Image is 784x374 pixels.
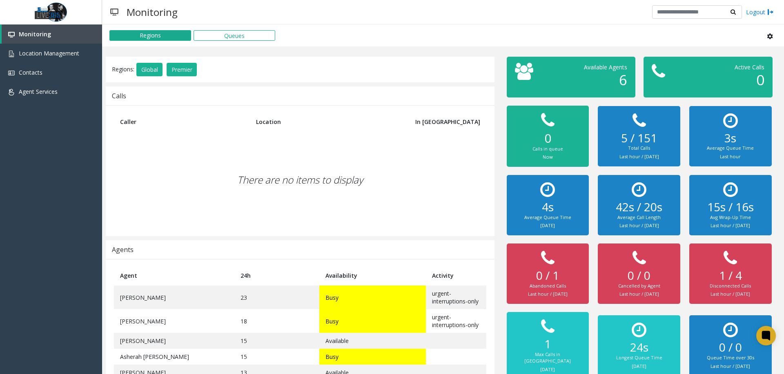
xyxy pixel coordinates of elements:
h2: 3s [697,131,763,145]
img: 'icon' [8,70,15,76]
span: Contacts [19,69,42,76]
th: 24h [234,266,319,285]
td: Available [319,333,426,349]
th: Location [250,112,394,132]
th: Caller [114,112,250,132]
td: Busy [319,285,426,309]
h2: 24s [606,341,672,354]
h2: 4s [515,200,581,214]
td: 23 [234,285,319,309]
div: Calls in queue [515,146,581,153]
td: 15 [234,349,319,365]
span: Agent Services [19,88,58,95]
div: Avg Wrap-Up Time [697,214,763,221]
span: Regions: [112,65,134,73]
td: [PERSON_NAME] [114,285,234,309]
h2: 1 [515,337,581,351]
td: Asherah [PERSON_NAME] [114,349,234,365]
td: Busy [319,349,426,365]
small: Last hour / [DATE] [710,291,750,297]
td: urgent-interruptions-only [426,285,486,309]
div: Average Queue Time [697,145,763,152]
td: [PERSON_NAME] [114,333,234,349]
h2: 42s / 20s [606,200,672,214]
img: 'icon' [8,89,15,95]
small: [DATE] [632,363,646,369]
small: Last hour / [DATE] [619,153,659,159]
button: Premier [167,63,197,77]
small: Last hour / [DATE] [619,291,659,297]
td: [PERSON_NAME] [114,309,234,333]
th: Activity [426,266,486,285]
div: Longest Queue Time [606,354,672,361]
div: Average Queue Time [515,214,581,221]
button: Regions [109,30,191,41]
div: Abandoned Calls [515,283,581,290]
a: Logout [746,8,774,16]
span: Monitoring [19,30,51,38]
small: Last hour / [DATE] [619,222,659,228]
div: Calls [112,91,126,101]
small: Last hour / [DATE] [528,291,568,297]
span: 0 [756,70,764,89]
div: Average Call Length [606,214,672,221]
div: Queue Time over 30s [697,354,763,361]
th: In [GEOGRAPHIC_DATA] [394,112,486,132]
span: Location Management [19,49,79,57]
small: [DATE] [540,222,555,228]
img: 'icon' [8,31,15,38]
button: Global [136,63,163,77]
div: Disconnected Calls [697,283,763,290]
h2: 0 / 0 [606,269,672,283]
div: Max Calls in [GEOGRAPHIC_DATA] [515,351,581,365]
a: Monitoring [2,24,102,44]
th: Availability [319,266,426,285]
small: [DATE] [540,366,555,372]
small: Last hour / [DATE] [710,222,750,228]
small: Now [543,154,553,160]
img: pageIcon [110,2,118,22]
td: 15 [234,333,319,349]
h2: 5 / 151 [606,131,672,145]
div: Cancelled by Agent [606,283,672,290]
h2: 0 / 0 [697,341,763,354]
h2: 0 / 1 [515,269,581,283]
small: Last hour [720,153,741,159]
h2: 0 [515,131,581,146]
span: 6 [619,70,627,89]
h3: Monitoring [122,2,182,22]
h2: 15s / 16s [697,200,763,214]
img: logout [767,8,774,16]
div: Total Calls [606,145,672,152]
td: urgent-interruptions-only [426,309,486,333]
h2: 1 / 4 [697,269,763,283]
td: 18 [234,309,319,333]
img: 'icon' [8,51,15,57]
button: Queues [194,30,275,41]
small: Last hour / [DATE] [710,363,750,369]
span: Active Calls [735,63,764,71]
th: Agent [114,266,234,285]
div: There are no items to display [114,132,486,228]
div: Agents [112,244,134,255]
span: Available Agents [584,63,627,71]
td: Busy [319,309,426,333]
